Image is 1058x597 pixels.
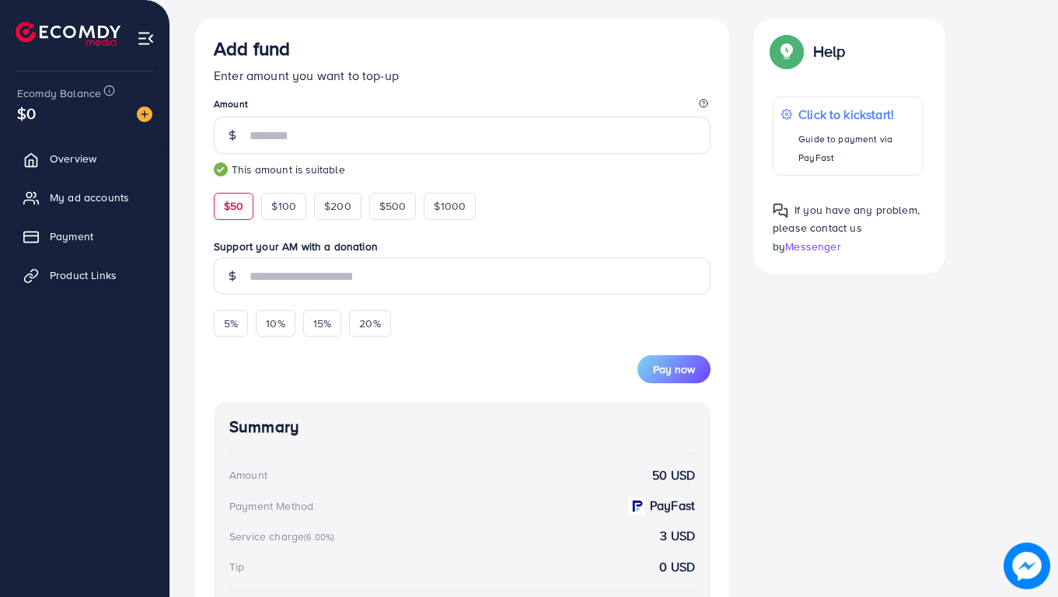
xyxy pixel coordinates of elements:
[628,497,645,515] img: payment
[50,229,93,244] span: Payment
[798,105,914,124] p: Click to kickstart!
[137,106,152,122] img: image
[660,527,695,545] strong: 3 USD
[137,30,155,47] img: menu
[813,42,846,61] p: Help
[324,198,351,214] span: $200
[659,558,695,576] strong: 0 USD
[653,361,695,377] span: Pay now
[304,531,334,543] small: (6.00%)
[652,466,695,484] strong: 50 USD
[229,498,313,514] div: Payment Method
[434,198,466,214] span: $1000
[798,130,914,167] p: Guide to payment via PayFast
[271,198,296,214] span: $100
[229,417,695,437] h4: Summary
[229,529,339,544] div: Service charge
[214,162,711,177] small: This amount is suitable
[214,162,228,176] img: guide
[12,182,158,213] a: My ad accounts
[17,102,36,124] span: $0
[224,316,238,331] span: 5%
[12,221,158,252] a: Payment
[773,37,801,65] img: Popup guide
[229,559,244,574] div: Tip
[379,198,407,214] span: $500
[50,151,96,166] span: Overview
[224,198,243,214] span: $50
[214,66,711,85] p: Enter amount you want to top-up
[773,202,920,253] span: If you have any problem, please contact us by
[785,239,840,254] span: Messenger
[50,267,117,283] span: Product Links
[637,355,711,383] button: Pay now
[650,497,695,515] strong: PayFast
[214,97,711,117] legend: Amount
[313,316,331,331] span: 15%
[214,239,711,254] label: Support your AM with a donation
[1004,543,1050,589] img: image
[359,316,380,331] span: 20%
[214,37,290,60] h3: Add fund
[773,203,788,218] img: Popup guide
[17,86,101,101] span: Ecomdy Balance
[229,467,267,483] div: Amount
[12,260,158,291] a: Product Links
[12,143,158,174] a: Overview
[16,22,120,46] img: logo
[50,190,129,205] span: My ad accounts
[266,316,285,331] span: 10%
